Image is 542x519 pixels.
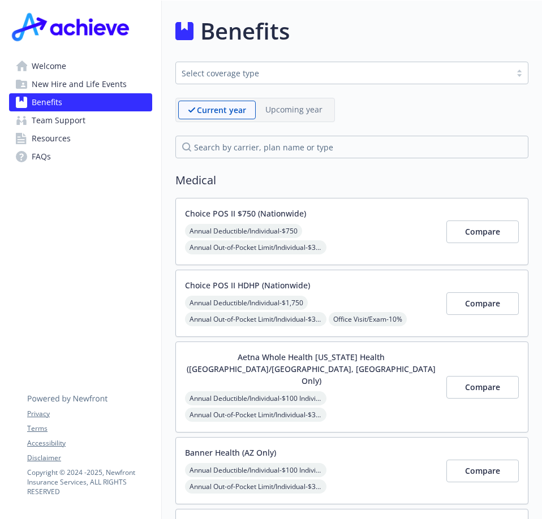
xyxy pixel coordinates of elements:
[9,93,152,111] a: Benefits
[185,207,306,219] button: Choice POS II $750 (Nationwide)
[32,57,66,75] span: Welcome
[32,75,127,93] span: New Hire and Life Events
[256,101,332,119] span: Upcoming year
[185,351,437,387] button: Aetna Whole Health [US_STATE] Health ([GEOGRAPHIC_DATA]/[GEOGRAPHIC_DATA], [GEOGRAPHIC_DATA] Only)
[329,312,407,326] span: Office Visit/Exam - 10%
[200,14,290,48] h1: Benefits
[185,391,326,405] span: Annual Deductible/Individual - $100 Individual
[9,75,152,93] a: New Hire and Life Events
[446,220,519,243] button: Compare
[9,129,152,148] a: Resources
[32,93,62,111] span: Benefits
[175,172,528,189] h2: Medical
[27,453,152,463] a: Disclaimer
[465,298,500,309] span: Compare
[197,104,246,116] p: Current year
[182,67,505,79] div: Select coverage type
[465,465,500,476] span: Compare
[446,460,519,482] button: Compare
[32,129,71,148] span: Resources
[9,111,152,129] a: Team Support
[185,408,326,422] span: Annual Out-of-Pocket Limit/Individual - $3,000 Individual
[27,423,152,434] a: Terms
[27,438,152,448] a: Accessibility
[185,463,326,477] span: Annual Deductible/Individual - $100 Individual
[185,479,326,494] span: Annual Out-of-Pocket Limit/Individual - $3,000 Individual
[465,226,500,237] span: Compare
[32,148,51,166] span: FAQs
[465,382,500,392] span: Compare
[9,57,152,75] a: Welcome
[265,103,322,115] p: Upcoming year
[27,409,152,419] a: Privacy
[446,376,519,399] button: Compare
[9,148,152,166] a: FAQs
[185,312,326,326] span: Annual Out-of-Pocket Limit/Individual - $3,000
[185,224,302,238] span: Annual Deductible/Individual - $750
[32,111,85,129] span: Team Support
[185,279,310,291] button: Choice POS II HDHP (Nationwide)
[185,240,326,254] span: Annual Out-of-Pocket Limit/Individual - $3,000
[446,292,519,315] button: Compare
[27,468,152,496] p: Copyright © 2024 - 2025 , Newfront Insurance Services, ALL RIGHTS RESERVED
[185,447,276,459] button: Banner Health (AZ Only)
[185,296,308,310] span: Annual Deductible/Individual - $1,750
[175,136,528,158] input: search by carrier, plan name or type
